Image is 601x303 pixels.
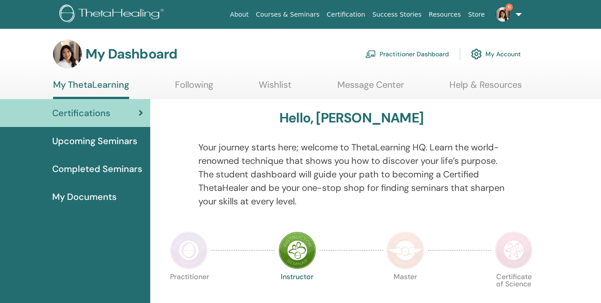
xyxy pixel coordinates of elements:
[259,79,292,97] a: Wishlist
[465,6,489,23] a: Store
[252,6,323,23] a: Courses & Seminars
[52,162,142,176] span: Completed Seminars
[323,6,368,23] a: Certification
[198,140,504,208] p: Your journey starts here; welcome to ThetaLearning HQ. Learn the world-renowned technique that sh...
[449,79,522,97] a: Help & Resources
[226,6,252,23] a: About
[365,50,376,58] img: chalkboard-teacher.svg
[337,79,404,97] a: Message Center
[52,106,110,120] span: Certifications
[53,40,82,68] img: default.jpg
[85,46,177,62] h3: My Dashboard
[471,46,482,62] img: cog.svg
[506,4,513,11] span: 6
[53,79,129,99] a: My ThetaLearning
[495,231,533,269] img: Certificate of Science
[52,134,137,148] span: Upcoming Seminars
[175,79,213,97] a: Following
[425,6,465,23] a: Resources
[278,231,316,269] img: Instructor
[59,5,167,25] img: logo.png
[279,110,423,126] h3: Hello, [PERSON_NAME]
[386,231,424,269] img: Master
[365,44,449,64] a: Practitioner Dashboard
[52,190,117,204] span: My Documents
[496,7,510,22] img: default.jpg
[170,231,208,269] img: Practitioner
[369,6,425,23] a: Success Stories
[471,44,521,64] a: My Account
